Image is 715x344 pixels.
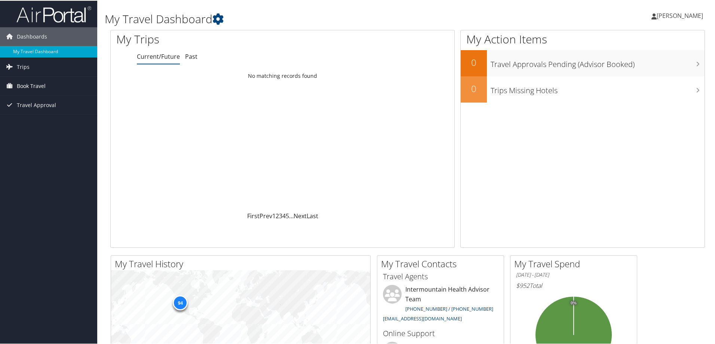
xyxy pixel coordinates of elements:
h6: [DATE] - [DATE] [516,271,631,278]
h3: Online Support [383,328,498,338]
h1: My Action Items [461,31,705,46]
a: Last [307,211,318,219]
h2: 0 [461,82,487,94]
a: 4 [282,211,286,219]
span: Book Travel [17,76,46,95]
a: 0Travel Approvals Pending (Advisor Booked) [461,49,705,76]
h3: Travel Agents [383,271,498,281]
span: Travel Approval [17,95,56,114]
td: No matching records found [111,69,454,82]
a: [PHONE_NUMBER] / [PHONE_NUMBER] [405,305,493,311]
img: airportal-logo.png [16,5,91,22]
a: Past [185,52,197,60]
a: 2 [276,211,279,219]
h3: Trips Missing Hotels [491,81,705,95]
h3: Travel Approvals Pending (Advisor Booked) [491,55,705,69]
h2: My Travel History [115,257,370,270]
a: [PERSON_NAME] [651,4,711,26]
span: $952 [516,281,530,289]
a: Prev [260,211,272,219]
span: … [289,211,294,219]
li: Intermountain Health Advisor Team [379,284,502,324]
a: 0Trips Missing Hotels [461,76,705,102]
span: [PERSON_NAME] [657,11,703,19]
h6: Total [516,281,631,289]
a: [EMAIL_ADDRESS][DOMAIN_NAME] [383,314,462,321]
h1: My Travel Dashboard [105,10,509,26]
h2: My Travel Spend [514,257,637,270]
a: 1 [272,211,276,219]
tspan: 0% [571,300,577,305]
div: 94 [173,295,188,310]
span: Trips [17,57,30,76]
h1: My Trips [116,31,306,46]
a: Current/Future [137,52,180,60]
a: First [247,211,260,219]
a: 5 [286,211,289,219]
a: 3 [279,211,282,219]
h2: My Travel Contacts [381,257,504,270]
span: Dashboards [17,27,47,45]
h2: 0 [461,55,487,68]
a: Next [294,211,307,219]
